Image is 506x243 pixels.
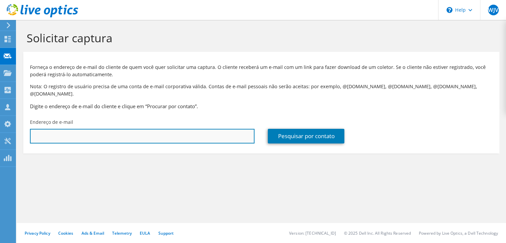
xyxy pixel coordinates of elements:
[158,230,174,236] a: Support
[344,230,411,236] li: © 2025 Dell Inc. All Rights Reserved
[82,230,104,236] a: Ads & Email
[30,103,493,110] h3: Digite o endereço de e-mail do cliente e clique em “Procurar por contato”.
[289,230,336,236] li: Version: [TECHNICAL_ID]
[30,64,493,78] p: Forneça o endereço de e-mail do cliente de quem você quer solicitar uma captura. O cliente recebe...
[112,230,132,236] a: Telemetry
[488,5,499,15] span: WJV
[30,119,73,125] label: Endereço de e-mail
[25,230,50,236] a: Privacy Policy
[27,31,493,45] h1: Solicitar captura
[446,7,452,13] svg: \n
[140,230,150,236] a: EULA
[419,230,498,236] li: Powered by Live Optics, a Dell Technology
[58,230,74,236] a: Cookies
[30,83,493,98] p: Nota: O registro de usuário precisa de uma conta de e-mail corporativa válida. Contas de e-mail p...
[268,129,344,143] a: Pesquisar por contato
